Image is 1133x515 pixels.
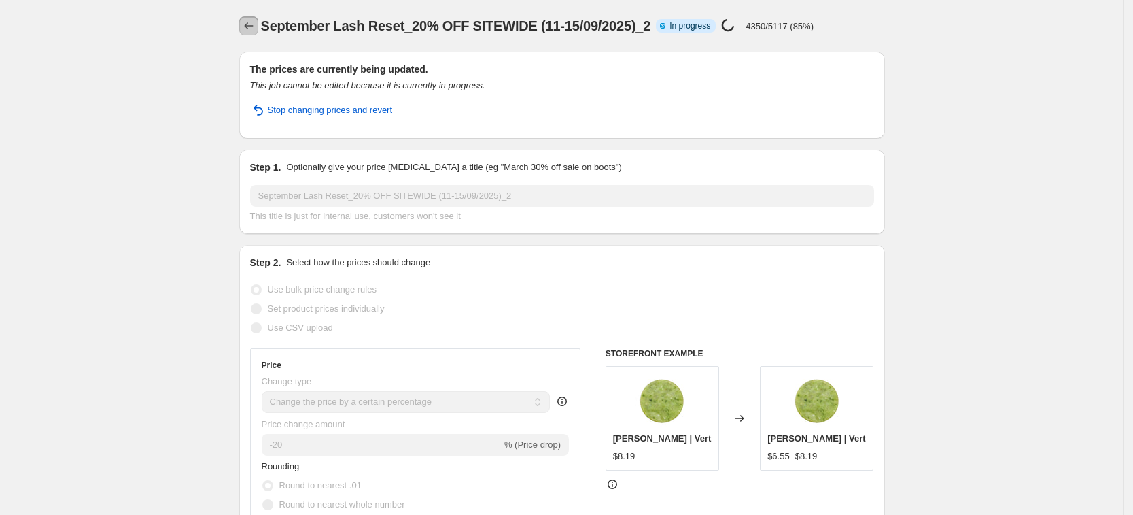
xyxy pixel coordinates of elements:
span: Set product prices individually [268,303,385,314]
span: Round to nearest whole number [279,499,405,510]
span: Change type [262,376,312,386]
h3: Price [262,360,281,371]
input: 30% off holiday sale [250,185,874,207]
button: Price change jobs [239,16,258,35]
span: Round to nearest .01 [279,480,362,491]
h6: STOREFRONT EXAMPLE [606,348,874,359]
span: This title is just for internal use, customers won't see it [250,211,461,221]
button: Stop changing prices and revert [242,99,401,121]
div: $8.19 [613,450,635,463]
div: help [555,395,569,408]
span: Use bulk price change rules [268,284,377,295]
span: In progress [669,20,710,31]
span: Use CSV upload [268,322,333,333]
strike: $8.19 [795,450,818,463]
img: green-marble-jade-stone_501461df-42d3-48d5-a29c-df95ff4b407f_80x.jpg [790,373,844,428]
span: [PERSON_NAME] | Vert [613,433,712,444]
span: Stop changing prices and revert [268,103,393,117]
span: % (Price drop) [504,439,561,450]
p: Select how the prices should change [286,256,430,269]
p: Optionally give your price [MEDICAL_DATA] a title (eg "March 30% off sale on boots") [286,161,621,174]
span: [PERSON_NAME] | Vert [767,433,866,444]
span: Price change amount [262,419,345,429]
h2: Step 2. [250,256,281,269]
span: Rounding [262,461,300,471]
span: September Lash Reset_20% OFF SITEWIDE (11-15/09/2025)_2 [261,18,651,33]
p: 4350/5117 (85%) [746,21,814,31]
h2: The prices are currently being updated. [250,63,874,76]
h2: Step 1. [250,161,281,174]
div: $6.55 [767,450,790,463]
i: This job cannot be edited because it is currently in progress. [250,80,485,90]
img: green-marble-jade-stone_501461df-42d3-48d5-a29c-df95ff4b407f_80x.jpg [635,373,689,428]
input: -15 [262,434,502,456]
